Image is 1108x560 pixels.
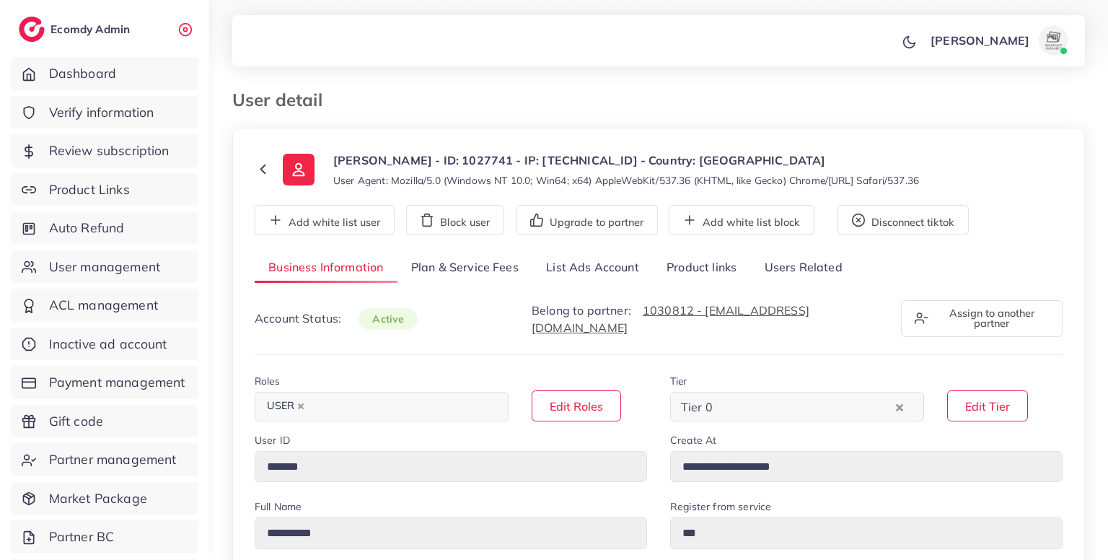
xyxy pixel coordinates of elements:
a: List Ads Account [532,253,653,284]
span: ACL management [49,296,158,315]
img: ic-user-info.36bf1079.svg [283,154,315,185]
label: Full Name [255,499,302,514]
span: Market Package [49,489,147,508]
span: Partner management [49,450,177,469]
a: ACL management [11,289,198,322]
a: Plan & Service Fees [397,253,532,284]
a: Auto Refund [11,211,198,245]
p: Belong to partner: [532,302,884,336]
label: Tier [670,374,687,388]
h3: User detail [232,89,334,110]
button: Clear Selected [896,398,903,415]
p: Account Status: [255,310,418,328]
img: logo [19,17,45,42]
span: Gift code [49,412,103,431]
label: Create At [670,433,716,447]
span: Auto Refund [49,219,125,237]
a: Users Related [750,253,856,284]
input: Search for option [312,395,490,418]
label: Register from service [670,499,771,514]
button: Assign to another partner [901,300,1063,337]
span: Payment management [49,373,185,392]
a: Verify information [11,96,198,129]
span: Partner BC [49,528,115,546]
a: Business Information [255,253,397,284]
h2: Ecomdy Admin [50,22,133,36]
button: Edit Roles [532,390,621,421]
div: Search for option [670,392,924,421]
a: Market Package [11,482,198,515]
a: Payment management [11,366,198,399]
button: Disconnect tiktok [837,205,969,235]
a: Product Links [11,173,198,206]
a: Partner management [11,443,198,476]
a: logoEcomdy Admin [19,17,133,42]
span: Product Links [49,180,130,199]
a: Partner BC [11,520,198,554]
a: Inactive ad account [11,328,198,361]
small: User Agent: Mozilla/5.0 (Windows NT 10.0; Win64; x64) AppleWebKit/537.36 (KHTML, like Gecko) Chro... [333,173,919,188]
span: Dashboard [49,64,116,83]
a: 1030812 - [EMAIL_ADDRESS][DOMAIN_NAME] [532,303,809,335]
button: Add white list block [669,205,814,235]
button: Deselect USER [297,403,304,410]
button: Upgrade to partner [516,205,658,235]
a: User management [11,250,198,284]
a: Review subscription [11,134,198,167]
input: Search for option [717,395,892,418]
span: Verify information [49,103,154,122]
a: Dashboard [11,57,198,90]
span: Inactive ad account [49,335,167,354]
button: Edit Tier [947,390,1028,421]
button: Add white list user [255,205,395,235]
span: Tier 0 [678,396,716,418]
p: [PERSON_NAME] [931,32,1029,49]
p: [PERSON_NAME] - ID: 1027741 - IP: [TECHNICAL_ID] - Country: [GEOGRAPHIC_DATA] [333,152,919,169]
label: Roles [255,374,280,388]
span: Review subscription [49,141,170,160]
a: Product links [653,253,750,284]
label: User ID [255,433,290,447]
span: User management [49,258,160,276]
span: active [359,308,418,330]
a: [PERSON_NAME]avatar [923,26,1073,55]
div: Search for option [255,392,509,421]
span: USER [260,396,311,416]
a: Gift code [11,405,198,438]
button: Block user [406,205,504,235]
img: avatar [1039,26,1068,55]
